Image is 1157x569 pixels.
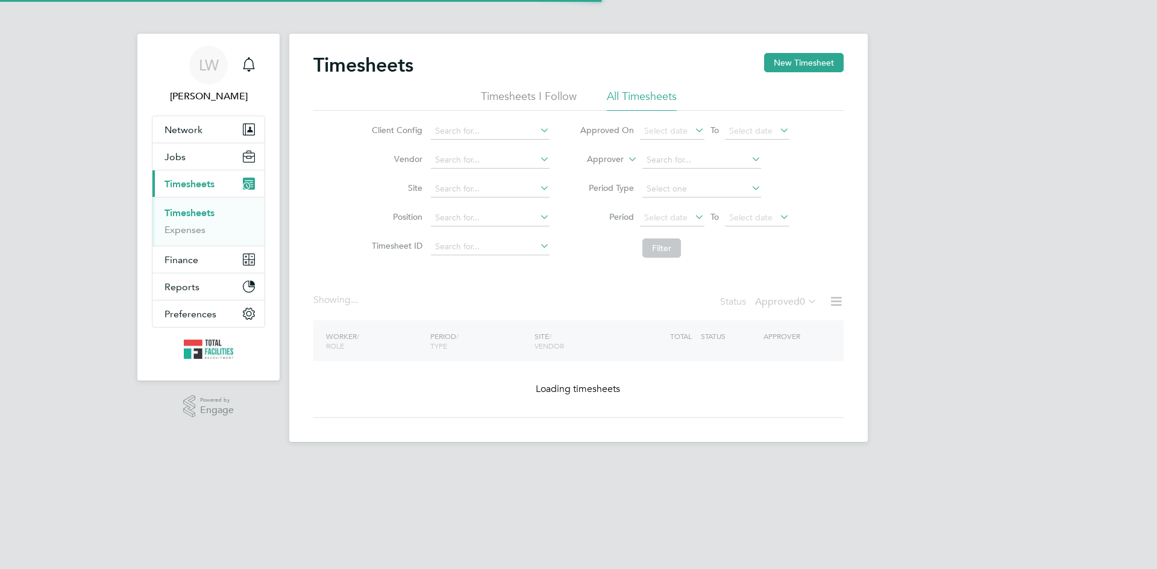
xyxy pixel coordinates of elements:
[165,254,198,266] span: Finance
[729,212,773,223] span: Select date
[165,151,186,163] span: Jobs
[152,300,265,327] button: Preferences
[183,395,234,418] a: Powered byEngage
[152,89,265,104] span: Louise Walsh
[368,154,422,164] label: Vendor
[720,294,820,311] div: Status
[764,53,844,72] button: New Timesheet
[481,89,577,111] li: Timesheets I Follow
[152,340,265,359] a: Go to home page
[368,125,422,135] label: Client Config
[431,181,550,197] input: Search for...
[152,170,265,197] button: Timesheets
[431,123,550,140] input: Search for...
[184,340,233,359] img: tfrecruitment-logo-retina.png
[165,207,215,219] a: Timesheets
[368,182,422,193] label: Site
[165,281,199,293] span: Reports
[152,273,265,300] button: Reports
[580,182,634,193] label: Period Type
[368,211,422,222] label: Position
[707,122,723,138] span: To
[152,143,265,170] button: Jobs
[431,238,550,255] input: Search for...
[569,154,624,166] label: Approver
[707,209,723,225] span: To
[313,294,360,306] div: Showing
[200,405,234,415] span: Engage
[729,125,773,136] span: Select date
[642,181,761,197] input: Select one
[313,53,413,77] h2: Timesheets
[644,212,688,223] span: Select date
[580,125,634,135] label: Approved On
[642,238,681,258] button: Filter
[199,57,219,73] span: LW
[165,224,205,235] a: Expenses
[165,308,216,320] span: Preferences
[644,125,688,136] span: Select date
[642,152,761,169] input: Search for...
[607,89,677,111] li: All Timesheets
[580,211,634,222] label: Period
[137,34,280,381] nav: Main navigation
[152,246,265,273] button: Finance
[351,294,358,306] span: ...
[152,116,265,143] button: Network
[152,46,265,104] a: LW[PERSON_NAME]
[165,124,202,135] span: Network
[431,152,550,169] input: Search for...
[800,296,805,308] span: 0
[368,240,422,251] label: Timesheet ID
[200,395,234,405] span: Powered by
[431,210,550,226] input: Search for...
[755,296,817,308] label: Approved
[165,178,215,190] span: Timesheets
[152,197,265,246] div: Timesheets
